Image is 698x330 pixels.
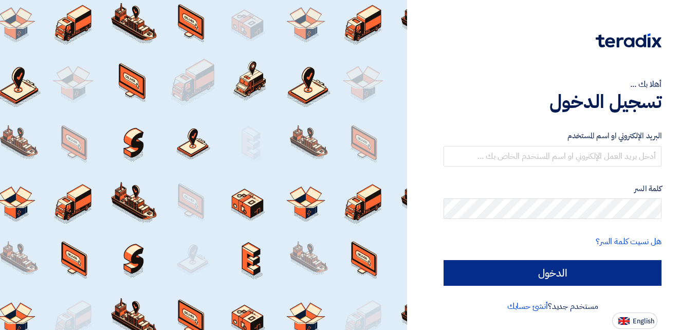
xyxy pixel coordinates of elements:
[444,300,662,313] div: مستخدم جديد؟
[444,130,662,142] label: البريد الإلكتروني او اسم المستخدم
[444,183,662,195] label: كلمة السر
[596,33,662,48] img: Teradix logo
[444,90,662,113] h1: تسجيل الدخول
[444,146,662,167] input: أدخل بريد العمل الإلكتروني او اسم المستخدم الخاص بك ...
[507,300,548,313] a: أنشئ حسابك
[596,235,662,248] a: هل نسيت كلمة السر؟
[444,78,662,90] div: أهلا بك ...
[618,317,630,325] img: en-US.png
[444,260,662,286] input: الدخول
[633,318,654,325] span: English
[612,313,657,329] button: English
